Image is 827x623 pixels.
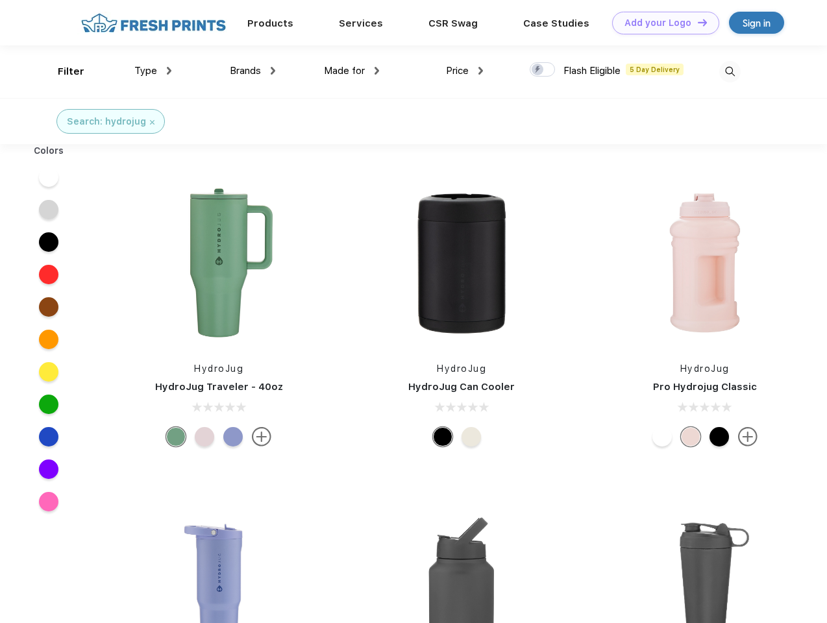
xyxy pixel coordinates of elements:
div: White [652,427,672,446]
div: Filter [58,64,84,79]
img: more.svg [738,427,758,446]
img: dropdown.png [478,67,483,75]
div: Peri [223,427,243,446]
span: Made for [324,65,365,77]
div: Sage [166,427,186,446]
a: HydroJug [680,363,730,374]
img: func=resize&h=266 [375,177,548,349]
img: filter_cancel.svg [150,120,154,125]
a: HydroJug Can Cooler [408,381,515,393]
div: Sign in [743,16,771,31]
img: dropdown.png [271,67,275,75]
div: Search: hydrojug [67,115,146,128]
span: Brands [230,65,261,77]
span: Flash Eligible [563,65,621,77]
img: DT [698,19,707,26]
img: fo%20logo%202.webp [77,12,230,34]
div: Colors [24,144,74,158]
img: dropdown.png [375,67,379,75]
div: Cream [462,427,481,446]
span: Price [446,65,469,77]
div: Pink Sand [681,427,700,446]
div: Add your Logo [624,18,691,29]
a: HydroJug [194,363,243,374]
span: Type [134,65,157,77]
img: func=resize&h=266 [619,177,791,349]
span: 5 Day Delivery [626,64,684,75]
img: dropdown.png [167,67,171,75]
a: HydroJug Traveler - 40oz [155,381,283,393]
a: HydroJug [437,363,486,374]
div: Pink Sand [195,427,214,446]
div: Black [710,427,729,446]
img: func=resize&h=266 [132,177,305,349]
a: Pro Hydrojug Classic [653,381,757,393]
a: Sign in [729,12,784,34]
a: Products [247,18,293,29]
img: more.svg [252,427,271,446]
div: Black [433,427,452,446]
img: desktop_search.svg [719,61,741,82]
